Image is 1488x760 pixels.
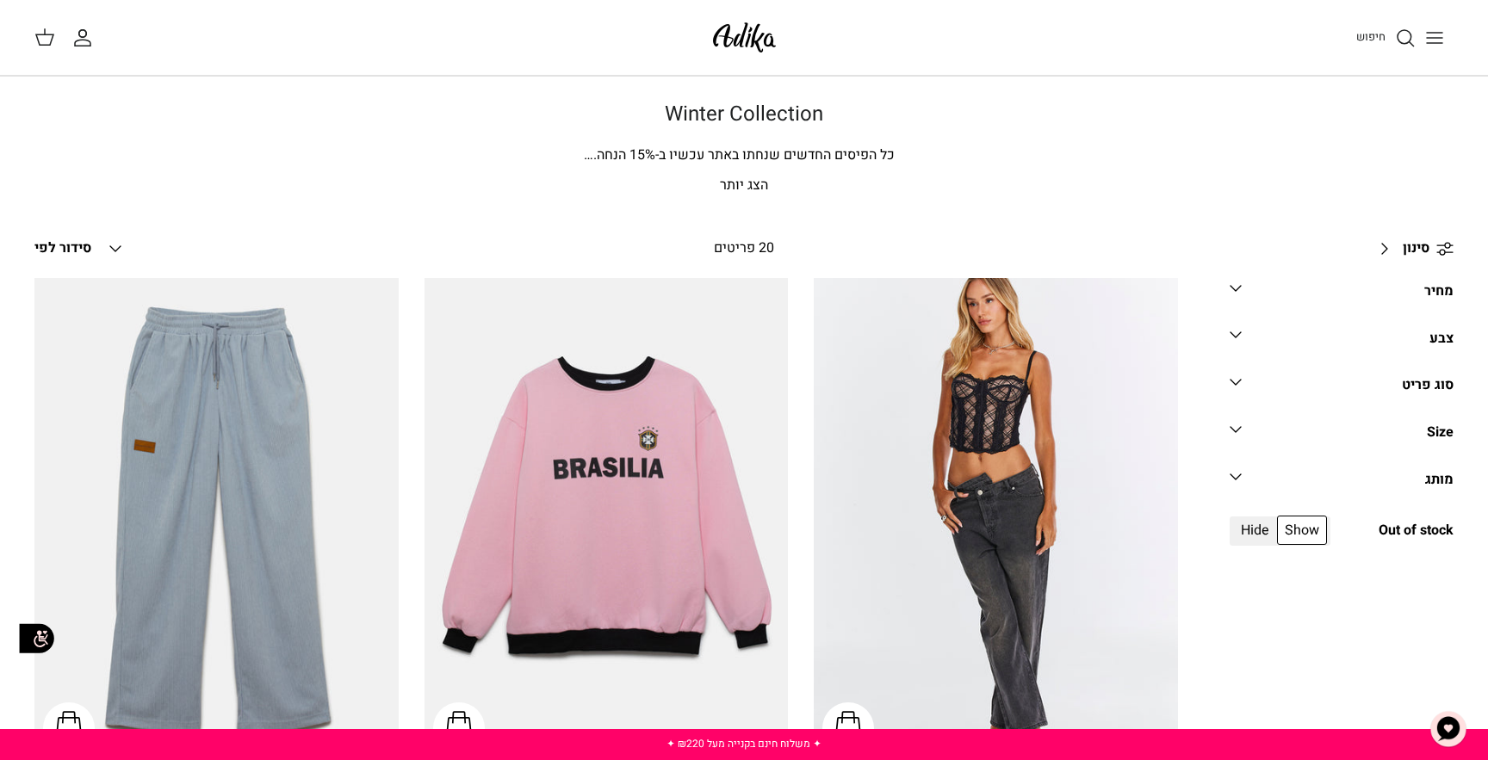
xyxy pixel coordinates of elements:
[1416,19,1454,57] button: Toggle menu
[1230,278,1454,317] a: מחיר
[1230,372,1454,411] a: סוג פריט
[72,28,100,48] a: החשבון שלי
[141,175,1347,197] p: הצג יותר
[1356,28,1386,45] span: חיפוש
[1233,516,1277,545] span: Hide
[1427,422,1454,444] div: Size
[1368,228,1454,269] a: סינון
[584,145,655,165] span: % הנחה.
[708,17,781,58] img: Adika IL
[578,238,910,260] div: 20 פריטים
[1429,328,1454,350] div: צבע
[1230,419,1454,458] a: Size
[1424,281,1454,303] div: מחיר
[34,238,91,258] span: סידור לפי
[13,615,60,663] img: accessibility_icon02.svg
[1379,520,1454,542] span: Out of stock
[141,102,1347,127] h1: Winter Collection
[1356,28,1416,48] a: חיפוש
[655,145,895,165] span: כל הפיסים החדשים שנחתו באתר עכשיו ב-
[1423,703,1474,755] button: צ'אט
[1230,324,1454,363] a: צבע
[1277,516,1327,545] span: Show
[629,145,645,165] span: 15
[34,230,126,268] button: סידור לפי
[666,736,821,751] a: ✦ משלוח חינם בקנייה מעל ₪220 ✦
[1230,467,1454,505] a: מותג
[1402,374,1454,397] div: סוג פריט
[1425,469,1454,491] div: מותג
[1403,238,1429,260] span: סינון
